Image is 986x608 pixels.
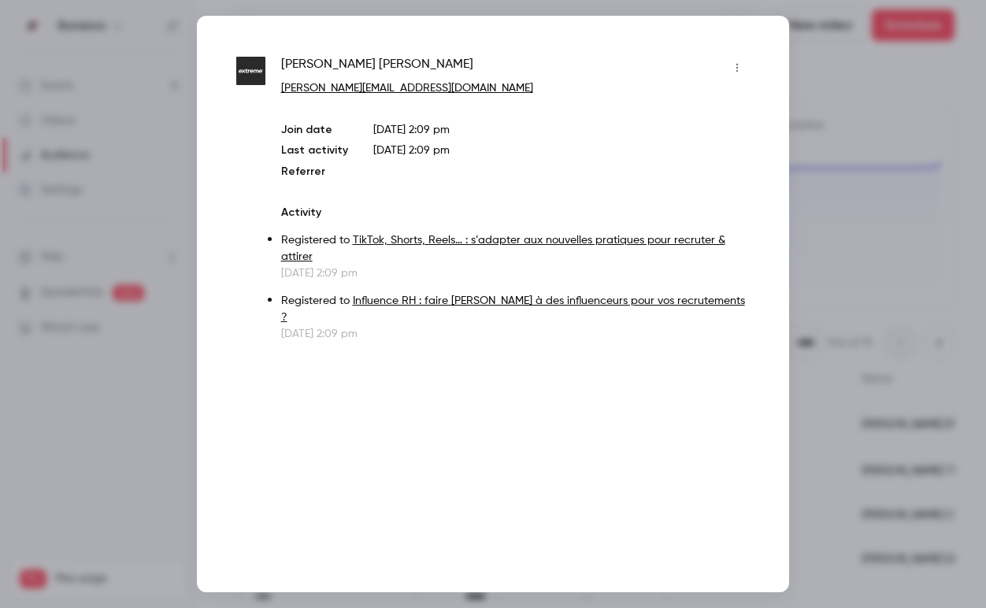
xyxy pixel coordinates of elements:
[373,122,750,138] p: [DATE] 2:09 pm
[281,83,533,94] a: [PERSON_NAME][EMAIL_ADDRESS][DOMAIN_NAME]
[281,295,745,323] a: Influence RH : faire [PERSON_NAME] à des influenceurs pour vos recrutements ?
[281,55,473,80] span: [PERSON_NAME] [PERSON_NAME]
[281,326,750,342] p: [DATE] 2:09 pm
[373,145,450,156] span: [DATE] 2:09 pm
[281,205,750,221] p: Activity
[281,235,725,262] a: TikTok, Shorts, Reels… : s’adapter aux nouvelles pratiques pour recruter & attirer
[281,265,750,281] p: [DATE] 2:09 pm
[281,122,348,138] p: Join date
[281,232,750,265] p: Registered to
[281,164,348,180] p: Referrer
[281,143,348,159] p: Last activity
[281,293,750,326] p: Registered to
[236,57,265,86] img: extreme.fr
